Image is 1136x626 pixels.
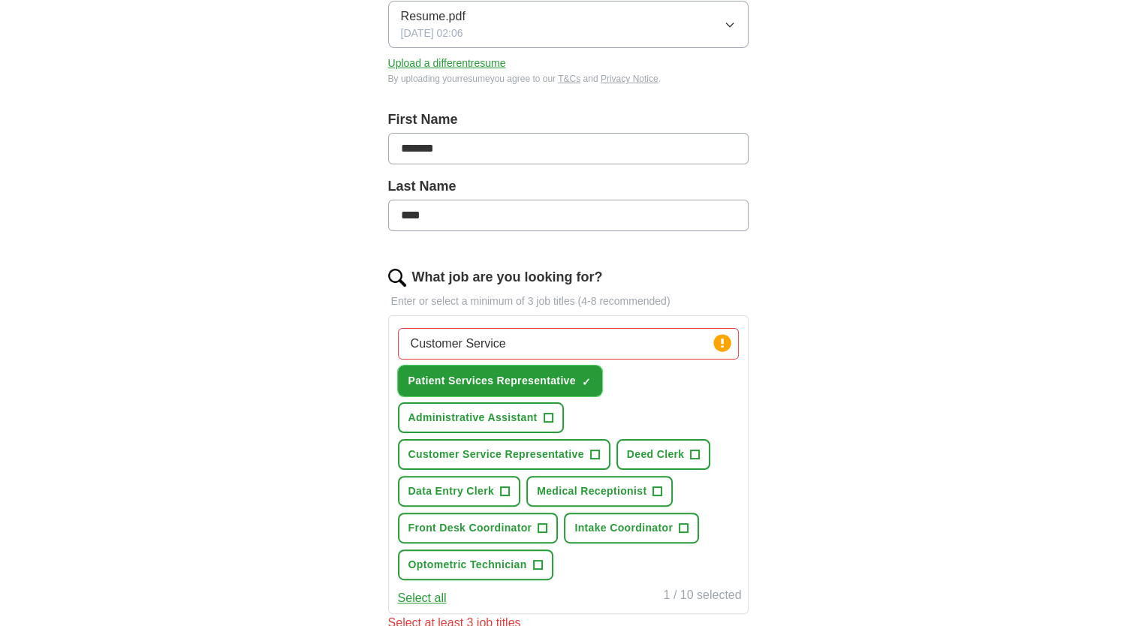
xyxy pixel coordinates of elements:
div: By uploading your resume you agree to our and . [388,72,749,86]
div: 1 / 10 selected [663,586,741,607]
button: Front Desk Coordinator [398,513,559,543]
button: Customer Service Representative [398,439,610,470]
span: Intake Coordinator [574,520,673,536]
span: Deed Clerk [627,447,685,462]
label: What job are you looking for? [412,267,603,287]
span: Customer Service Representative [408,447,584,462]
span: Medical Receptionist [537,483,646,499]
span: Patient Services Representative [408,373,576,389]
button: Administrative Assistant [398,402,564,433]
span: Optometric Technician [408,557,527,573]
button: Deed Clerk [616,439,711,470]
p: Enter or select a minimum of 3 job titles (4-8 recommended) [388,293,749,309]
button: Data Entry Clerk [398,476,521,507]
button: Optometric Technician [398,549,553,580]
label: Last Name [388,176,749,197]
a: T&Cs [558,74,580,84]
button: Intake Coordinator [564,513,699,543]
label: First Name [388,110,749,130]
span: Data Entry Clerk [408,483,495,499]
span: Resume.pdf [401,8,466,26]
span: Front Desk Coordinator [408,520,532,536]
a: Privacy Notice [601,74,658,84]
img: search.png [388,269,406,287]
button: Upload a differentresume [388,56,506,71]
span: ✓ [582,376,591,388]
button: Resume.pdf[DATE] 02:06 [388,1,749,48]
button: Medical Receptionist [526,476,673,507]
button: Patient Services Representative✓ [398,366,602,396]
button: Select all [398,589,447,607]
span: Administrative Assistant [408,410,538,426]
span: [DATE] 02:06 [401,26,463,41]
input: Type a job title and press enter [398,328,739,360]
